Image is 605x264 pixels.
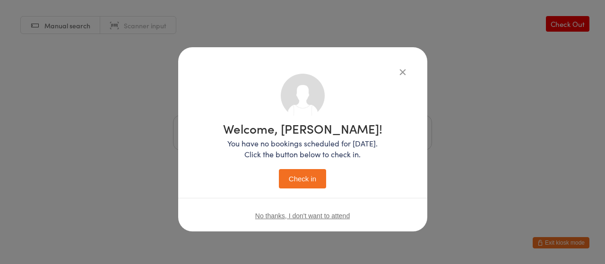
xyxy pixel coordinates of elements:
[281,74,325,118] img: no_photo.png
[255,212,350,220] button: No thanks, I don't want to attend
[223,138,382,160] p: You have no bookings scheduled for [DATE]. Click the button below to check in.
[223,122,382,135] h1: Welcome, [PERSON_NAME]!
[279,169,326,188] button: Check in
